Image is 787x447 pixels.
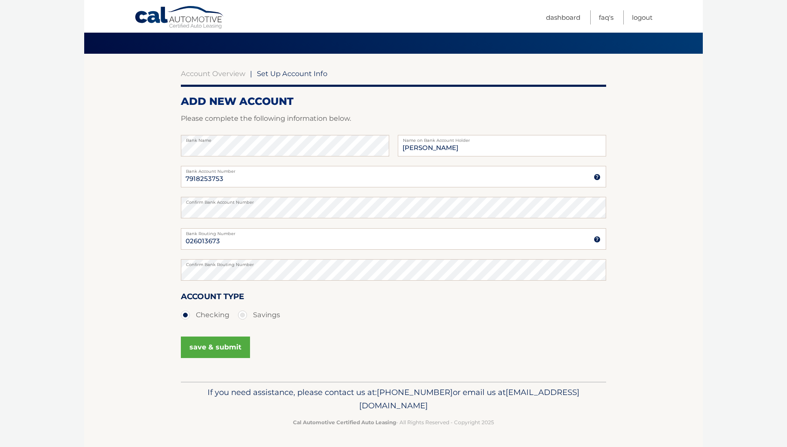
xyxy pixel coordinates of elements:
[546,10,580,24] a: Dashboard
[181,306,229,324] label: Checking
[181,228,606,250] input: Bank Routing Number
[186,386,601,413] p: If you need assistance, please contact us at: or email us at
[181,228,606,235] label: Bank Routing Number
[594,236,601,243] img: tooltip.svg
[181,135,389,142] label: Bank Name
[599,10,613,24] a: FAQ's
[377,387,453,397] span: [PHONE_NUMBER]
[181,337,250,358] button: save & submit
[181,166,606,187] input: Bank Account Number
[293,419,396,426] strong: Cal Automotive Certified Auto Leasing
[398,135,606,156] input: Name on Account (Account Holder Name)
[257,69,327,78] span: Set Up Account Info
[181,197,606,204] label: Confirm Bank Account Number
[238,306,280,324] label: Savings
[181,95,606,108] h2: ADD NEW ACCOUNT
[181,290,244,306] label: Account Type
[181,259,606,266] label: Confirm Bank Routing Number
[250,69,252,78] span: |
[186,418,601,427] p: - All Rights Reserved - Copyright 2025
[632,10,653,24] a: Logout
[181,69,245,78] a: Account Overview
[134,6,225,31] a: Cal Automotive
[398,135,606,142] label: Name on Bank Account Holder
[181,113,606,125] p: Please complete the following information below.
[181,166,606,173] label: Bank Account Number
[594,174,601,181] img: tooltip.svg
